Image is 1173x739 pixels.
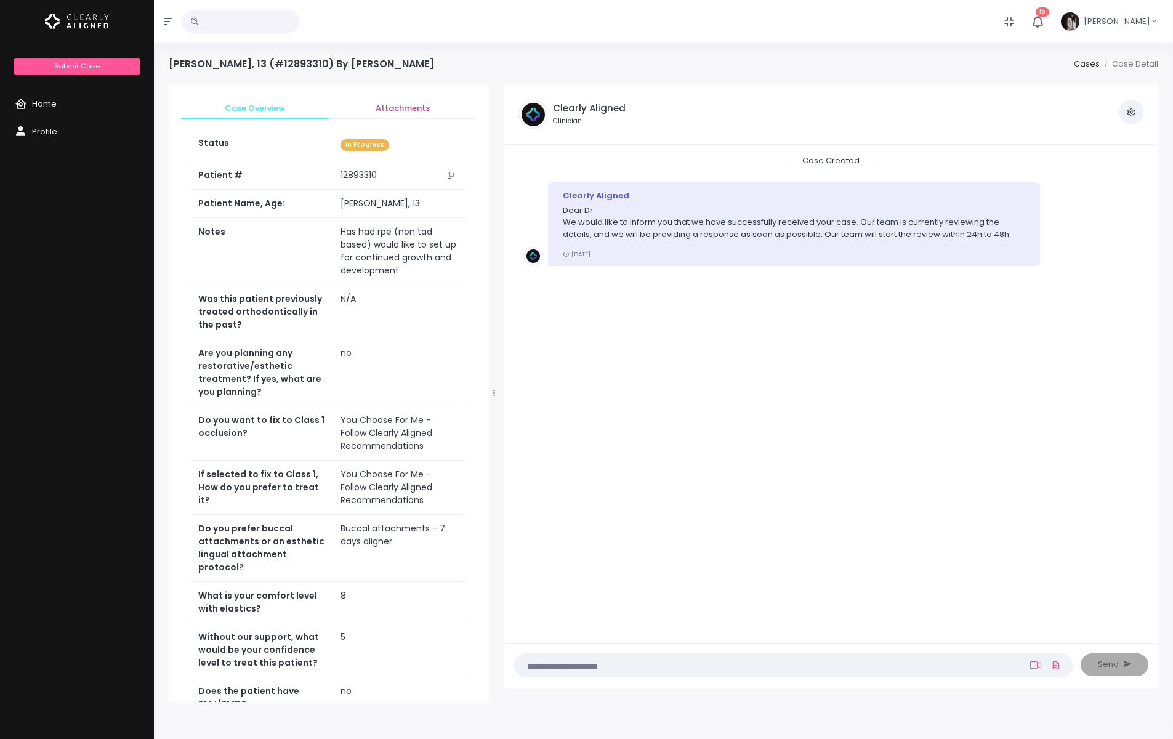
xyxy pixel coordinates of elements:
[333,285,466,339] td: N/A
[333,218,466,285] td: Has had rpe (non tad based) would like to set up for continued growth and development
[333,190,466,218] td: [PERSON_NAME], 13
[333,339,466,406] td: no
[1084,15,1150,28] span: [PERSON_NAME]
[191,190,333,218] th: Patient Name, Age:
[553,116,626,126] small: Clinician
[563,190,1025,202] div: Clearly Aligned
[1049,654,1063,676] a: Add Files
[563,250,591,258] small: [DATE]
[32,126,57,137] span: Profile
[514,155,1148,629] div: scrollable content
[32,98,57,110] span: Home
[191,129,333,161] th: Status
[1100,58,1158,70] li: Case Detail
[333,406,466,461] td: You Choose For Me - Follow Clearly Aligned Recommendations
[191,218,333,285] th: Notes
[333,161,466,190] td: 12893310
[191,623,333,677] th: Without our support, what would be your confidence level to treat this patient?
[191,339,333,406] th: Are you planning any restorative/esthetic treatment? If yes, what are you planning?
[191,461,333,515] th: If selected to fix to Class 1, How do you prefer to treat it?
[339,102,467,115] span: Attachments
[169,85,489,702] div: scrollable content
[333,623,466,677] td: 5
[341,139,389,151] span: In Progress
[788,151,874,170] span: Case Created
[563,204,1025,241] p: Dear Dr. We would like to inform you that we have successfully received your case. Our team is cu...
[333,515,466,582] td: Buccal attachments - 7 days aligner
[45,9,109,34] img: Logo Horizontal
[169,58,434,70] h4: [PERSON_NAME], 13 (#12893310) By [PERSON_NAME]
[1036,7,1049,17] span: 15
[1074,58,1100,70] a: Cases
[1028,660,1044,670] a: Add Loom Video
[333,582,466,623] td: 8
[191,515,333,582] th: Do you prefer buccal attachments or an esthetic lingual attachment protocol?
[191,102,319,115] span: Case Overview
[333,461,466,515] td: You Choose For Me - Follow Clearly Aligned Recommendations
[191,285,333,339] th: Was this patient previously treated orthodontically in the past?
[333,677,466,719] td: no
[191,677,333,719] th: Does the patient have TMJ/TMD?
[191,161,333,190] th: Patient #
[1059,10,1081,33] img: Header Avatar
[191,406,333,461] th: Do you want to fix to Class 1 occlusion?
[553,103,626,114] h5: Clearly Aligned
[54,61,100,71] span: Submit Case
[191,582,333,623] th: What is your comfort level with elastics?
[14,58,140,75] a: Submit Case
